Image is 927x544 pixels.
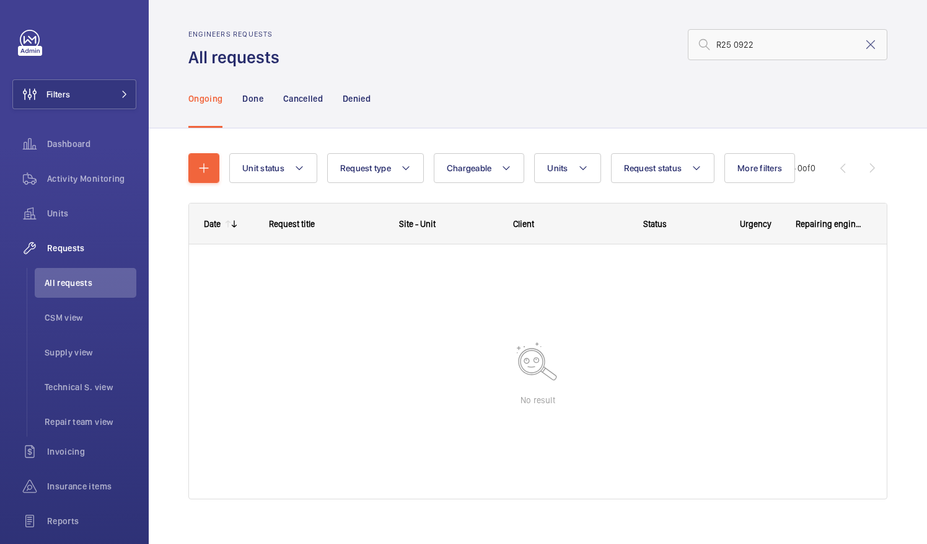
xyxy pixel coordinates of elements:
span: Repairing engineer [796,219,863,229]
h1: All requests [188,46,287,69]
span: of [802,163,811,173]
p: Ongoing [188,92,222,105]
span: Activity Monitoring [47,172,136,185]
span: Units [547,163,568,173]
button: Chargeable [434,153,525,183]
span: Client [513,219,534,229]
input: Search by request number or quote number [688,29,887,60]
div: Date [204,219,221,229]
span: More filters [737,163,782,173]
span: Insurance items [47,480,136,493]
span: All requests [45,277,136,289]
span: Invoicing [47,445,136,458]
span: Supply view [45,346,136,359]
span: Urgency [740,219,771,229]
p: Done [242,92,263,105]
h2: Engineers requests [188,30,287,38]
span: CSM view [45,311,136,324]
span: Dashboard [47,138,136,150]
span: Repair team view [45,416,136,428]
span: Request title [269,219,315,229]
p: Denied [343,92,371,105]
button: More filters [724,153,795,183]
span: Request status [624,163,682,173]
span: Technical S. view [45,381,136,393]
span: Unit status [242,163,284,173]
span: Request type [340,163,391,173]
p: Cancelled [283,92,323,105]
span: 0 - 0 0 [786,164,815,172]
button: Units [534,153,600,183]
button: Unit status [229,153,317,183]
span: Requests [47,242,136,254]
span: Chargeable [447,163,492,173]
span: Filters [46,88,70,100]
span: Reports [47,515,136,527]
span: Status [643,219,667,229]
span: Site - Unit [399,219,436,229]
button: Request status [611,153,715,183]
span: Units [47,207,136,220]
button: Filters [12,79,136,109]
button: Request type [327,153,424,183]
